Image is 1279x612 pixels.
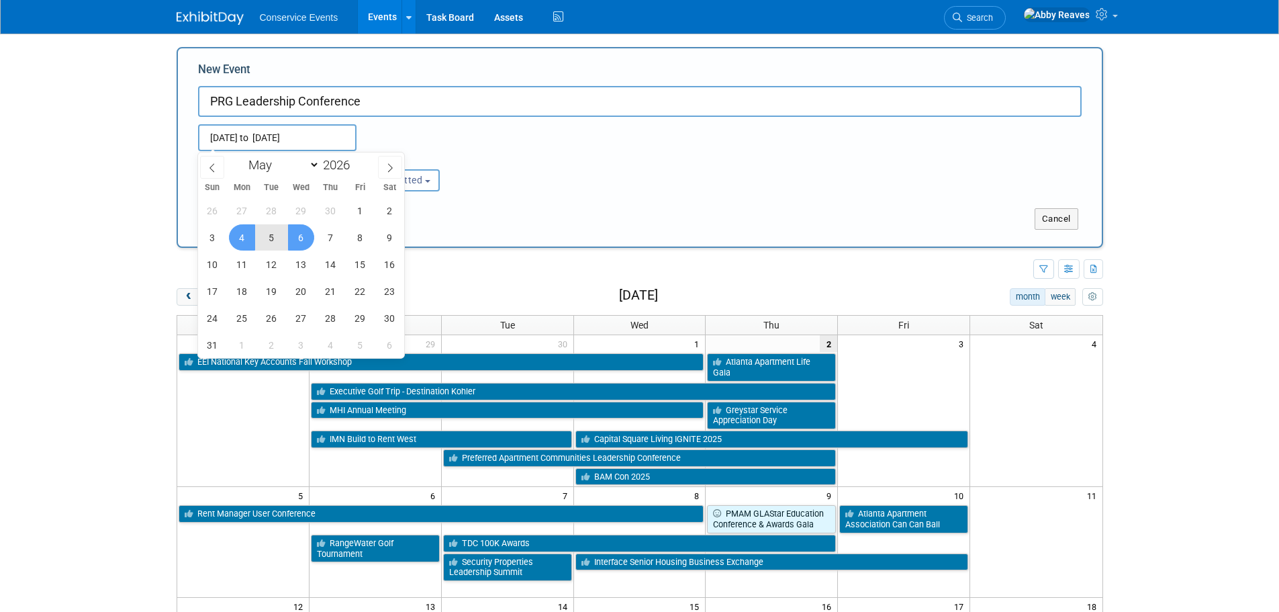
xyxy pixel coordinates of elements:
[199,305,226,331] span: May 24, 2026
[575,431,969,448] a: Capital Square Living IGNITE 2025
[962,13,993,23] span: Search
[297,487,309,504] span: 5
[429,487,441,504] span: 6
[347,251,373,277] span: May 15, 2026
[557,335,573,352] span: 30
[377,224,403,251] span: May 9, 2026
[1045,288,1076,306] button: week
[953,487,969,504] span: 10
[288,332,314,358] span: June 3, 2026
[377,332,403,358] span: June 6, 2026
[199,224,226,251] span: May 3, 2026
[177,11,244,25] img: ExhibitDay
[561,487,573,504] span: 7
[1010,288,1045,306] button: month
[288,305,314,331] span: May 27, 2026
[286,183,316,192] span: Wed
[348,151,479,169] div: Participation:
[443,535,837,552] a: TDC 100K Awards
[443,554,572,581] a: Security Properties Leadership Summit
[198,151,328,169] div: Attendance / Format:
[318,251,344,277] span: May 14, 2026
[347,305,373,331] span: May 29, 2026
[898,320,909,331] span: Fri
[229,198,255,224] span: April 27, 2026
[311,383,836,400] a: Executive Golf Trip - Destination Kohler
[375,183,404,192] span: Sat
[1090,335,1102,352] span: 4
[260,12,338,23] span: Conservice Events
[199,198,226,224] span: April 26, 2026
[347,332,373,358] span: June 5, 2026
[288,251,314,277] span: May 13, 2026
[316,183,345,192] span: Thu
[707,353,836,381] a: Atlanta Apartment Life Gala
[258,332,285,358] span: June 2, 2026
[1035,208,1078,230] button: Cancel
[575,468,837,486] a: BAM Con 2025
[258,224,285,251] span: May 5, 2026
[179,353,704,371] a: EEI National Key Accounts Fall Workshop
[242,157,320,173] select: Month
[424,335,441,352] span: 29
[311,431,572,448] a: IMN Build to Rent West
[575,554,969,571] a: Interface Senior Housing Business Exchange
[377,305,403,331] span: May 30, 2026
[839,505,968,533] a: Atlanta Apartment Association Can Can Ball
[377,278,403,304] span: May 23, 2026
[179,505,704,523] a: Rent Manager User Conference
[763,320,779,331] span: Thu
[347,198,373,224] span: May 1, 2026
[377,251,403,277] span: May 16, 2026
[229,251,255,277] span: May 11, 2026
[707,402,836,429] a: Greystar Service Appreciation Day
[820,335,837,352] span: 2
[320,157,360,173] input: Year
[288,198,314,224] span: April 29, 2026
[229,278,255,304] span: May 18, 2026
[347,224,373,251] span: May 8, 2026
[1086,487,1102,504] span: 11
[256,183,286,192] span: Tue
[1082,288,1102,306] button: myCustomButton
[199,251,226,277] span: May 10, 2026
[957,335,969,352] span: 3
[1029,320,1043,331] span: Sat
[198,124,357,151] input: Start Date - End Date
[693,487,705,504] span: 8
[288,224,314,251] span: May 6, 2026
[318,278,344,304] span: May 21, 2026
[347,278,373,304] span: May 22, 2026
[345,183,375,192] span: Fri
[258,305,285,331] span: May 26, 2026
[311,535,440,562] a: RangeWater Golf Tournament
[229,332,255,358] span: June 1, 2026
[318,305,344,331] span: May 28, 2026
[944,6,1006,30] a: Search
[318,224,344,251] span: May 7, 2026
[318,332,344,358] span: June 4, 2026
[288,278,314,304] span: May 20, 2026
[258,198,285,224] span: April 28, 2026
[198,86,1082,117] input: Name of Trade Show / Conference
[619,288,658,303] h2: [DATE]
[199,332,226,358] span: May 31, 2026
[311,402,704,419] a: MHI Annual Meeting
[199,278,226,304] span: May 17, 2026
[443,449,837,467] a: Preferred Apartment Communities Leadership Conference
[825,487,837,504] span: 9
[318,198,344,224] span: April 30, 2026
[630,320,649,331] span: Wed
[227,183,256,192] span: Mon
[693,335,705,352] span: 1
[177,288,201,306] button: prev
[377,198,403,224] span: May 2, 2026
[229,305,255,331] span: May 25, 2026
[707,505,836,533] a: PMAM GLAStar Education Conference & Awards Gala
[258,251,285,277] span: May 12, 2026
[198,183,228,192] span: Sun
[258,278,285,304] span: May 19, 2026
[198,62,250,83] label: New Event
[1088,293,1097,302] i: Personalize Calendar
[1023,7,1090,22] img: Abby Reaves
